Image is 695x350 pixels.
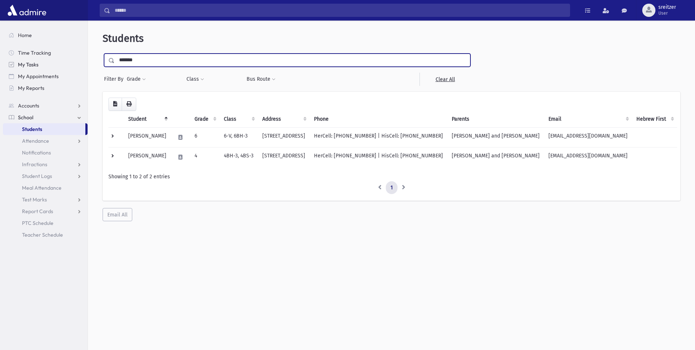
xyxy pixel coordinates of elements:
[258,111,310,128] th: Address: activate to sort column ascending
[3,194,88,205] a: Test Marks
[190,147,219,167] td: 4
[108,173,674,181] div: Showing 1 to 2 of 2 entries
[22,208,53,215] span: Report Cards
[632,111,677,128] th: Hebrew First: activate to sort column ascending
[544,127,632,147] td: [EMAIL_ADDRESS][DOMAIN_NAME]
[18,114,33,121] span: School
[186,73,204,86] button: Class
[124,147,171,167] td: [PERSON_NAME]
[3,158,88,170] a: Infractions
[3,112,88,123] a: School
[219,127,258,147] td: 6-V, 6BH-3
[3,59,88,70] a: My Tasks
[18,73,59,80] span: My Appointments
[22,220,53,226] span: PTC Schedule
[18,50,51,56] span: Time Tracking
[219,111,258,128] th: Class: activate to sort column ascending
[386,181,398,194] a: 1
[3,123,85,135] a: Students
[246,73,276,86] button: Bus Route
[190,127,219,147] td: 6
[3,147,88,158] a: Notifications
[447,127,544,147] td: [PERSON_NAME] and [PERSON_NAME]
[419,73,470,86] a: Clear All
[658,4,676,10] span: sreitzer
[22,185,62,191] span: Meal Attendance
[108,98,122,111] button: CSV
[22,138,49,144] span: Attendance
[124,127,171,147] td: [PERSON_NAME]
[3,205,88,217] a: Report Cards
[310,127,447,147] td: HerCell: [PHONE_NUMBER] | HisCell: [PHONE_NUMBER]
[110,4,570,17] input: Search
[544,111,632,128] th: Email: activate to sort column ascending
[22,149,51,156] span: Notifications
[18,32,32,39] span: Home
[6,3,48,18] img: AdmirePro
[3,182,88,194] a: Meal Attendance
[3,229,88,241] a: Teacher Schedule
[3,70,88,82] a: My Appointments
[258,127,310,147] td: [STREET_ADDRESS]
[3,217,88,229] a: PTC Schedule
[3,29,88,41] a: Home
[126,73,146,86] button: Grade
[447,111,544,128] th: Parents
[3,170,88,182] a: Student Logs
[3,47,88,59] a: Time Tracking
[18,61,38,68] span: My Tasks
[258,147,310,167] td: [STREET_ADDRESS]
[310,147,447,167] td: HerCell: [PHONE_NUMBER] | HisCell: [PHONE_NUMBER]
[122,98,136,111] button: Print
[3,82,88,94] a: My Reports
[103,32,144,44] span: Students
[22,161,47,168] span: Infractions
[3,100,88,112] a: Accounts
[22,126,42,132] span: Students
[658,10,676,16] span: User
[22,196,47,203] span: Test Marks
[18,85,44,91] span: My Reports
[310,111,447,128] th: Phone
[103,208,132,221] button: Email All
[104,75,126,83] span: Filter By
[22,173,52,179] span: Student Logs
[18,102,39,109] span: Accounts
[544,147,632,167] td: [EMAIL_ADDRESS][DOMAIN_NAME]
[447,147,544,167] td: [PERSON_NAME] and [PERSON_NAME]
[3,135,88,147] a: Attendance
[22,231,63,238] span: Teacher Schedule
[124,111,171,128] th: Student: activate to sort column descending
[219,147,258,167] td: 4BH-3, 4BS-3
[190,111,219,128] th: Grade: activate to sort column ascending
